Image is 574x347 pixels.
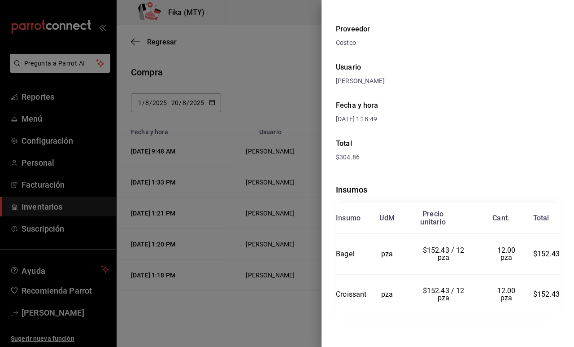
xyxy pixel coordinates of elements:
[336,114,448,124] div: [DATE] 1:18:49
[336,154,360,161] span: $304.86
[336,76,560,86] div: [PERSON_NAME]
[533,250,560,258] span: $152.43
[420,210,445,226] div: Precio unitario
[336,100,448,111] div: Fecha y hora
[379,214,395,222] div: UdM
[423,246,466,262] span: $152.43 / 12 pza
[533,290,560,299] span: $152.43
[336,24,560,35] div: Proveedor
[336,138,560,149] div: Total
[336,62,560,73] div: Usuario
[336,38,560,48] div: Costco
[492,214,509,222] div: Cant.
[533,214,549,222] div: Total
[336,214,361,222] div: Insumo
[336,274,367,315] td: Croissant
[497,286,517,302] span: 12.00 pza
[367,234,408,275] td: pza
[336,234,367,275] td: Bagel
[367,274,408,315] td: pza
[336,184,560,196] div: Insumos
[423,286,466,302] span: $152.43 / 12 pza
[497,246,517,262] span: 12.00 pza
